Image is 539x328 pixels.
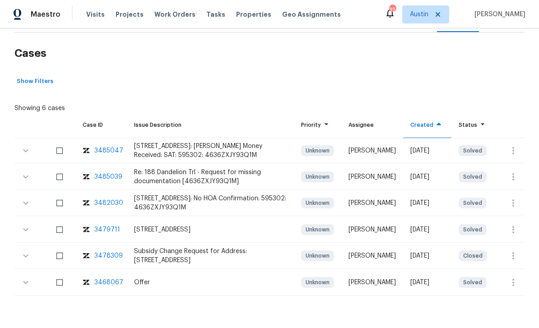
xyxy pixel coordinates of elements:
div: [STREET_ADDRESS]: No HOA Confirmation: 595302: 4636ZXJY93Q1M [134,194,287,212]
img: zendesk-icon [83,172,90,181]
div: [STREET_ADDRESS] [134,225,287,234]
div: [DATE] [410,278,444,287]
div: [DATE] [410,199,444,208]
a: zendesk-icon3482030 [83,199,120,208]
div: [DATE] [410,146,444,155]
span: Unknown [302,146,333,155]
div: Offer [134,278,287,287]
div: 3485039 [94,172,122,181]
div: 3468067 [94,278,123,287]
div: [STREET_ADDRESS]: [PERSON_NAME] Money Received: SAT: 595302: 4636ZXJY93Q1M [134,142,287,160]
span: Visits [86,10,105,19]
span: Unknown [302,251,333,260]
div: 3479711 [94,225,120,234]
span: Solved [460,146,486,155]
div: 3478309 [94,251,123,260]
img: zendesk-icon [83,278,90,287]
span: Unknown [302,199,333,208]
span: Solved [460,225,486,234]
div: [PERSON_NAME] [348,172,396,181]
span: Properties [236,10,271,19]
div: [PERSON_NAME] [348,225,396,234]
span: Unknown [302,278,333,287]
span: Tasks [206,11,225,18]
img: zendesk-icon [83,251,90,260]
div: Re: 188 Dandelion Trl - Request for missing documentation [4636ZXJY93Q1M] [134,168,287,186]
h2: Cases [14,32,525,74]
span: Maestro [31,10,60,19]
div: [PERSON_NAME] [348,251,396,260]
div: [DATE] [410,172,444,181]
a: zendesk-icon3478309 [83,251,120,260]
div: Assignee [348,120,396,129]
span: Solved [460,278,486,287]
span: Solved [460,199,486,208]
span: Unknown [302,172,333,181]
img: zendesk-icon [83,225,90,234]
div: [PERSON_NAME] [348,199,396,208]
span: Unknown [302,225,333,234]
div: 3482030 [94,199,123,208]
div: Showing 6 cases [14,100,65,113]
span: Closed [460,251,486,260]
div: 3485047 [94,146,123,155]
div: Status [459,120,488,129]
div: [DATE] [410,225,444,234]
div: Issue Description [134,120,287,129]
div: Case ID [83,120,120,129]
img: zendesk-icon [83,146,90,155]
span: Projects [116,10,144,19]
span: [PERSON_NAME] [471,10,525,19]
a: zendesk-icon3485039 [83,172,120,181]
button: Show Filters [14,74,56,88]
span: Geo Assignments [282,10,341,19]
span: Show Filters [17,76,53,87]
a: zendesk-icon3479711 [83,225,120,234]
span: Austin [410,10,428,19]
div: 32 [389,5,395,14]
a: zendesk-icon3485047 [83,146,120,155]
div: [PERSON_NAME] [348,146,396,155]
div: Priority [301,120,334,129]
div: Created [410,120,444,129]
div: [PERSON_NAME] [348,278,396,287]
a: zendesk-icon3468067 [83,278,120,287]
span: Solved [460,172,486,181]
img: zendesk-icon [83,199,90,208]
span: Work Orders [154,10,195,19]
div: [DATE] [410,251,444,260]
div: Subsidy Change Request for Address: [STREET_ADDRESS] [134,247,287,265]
